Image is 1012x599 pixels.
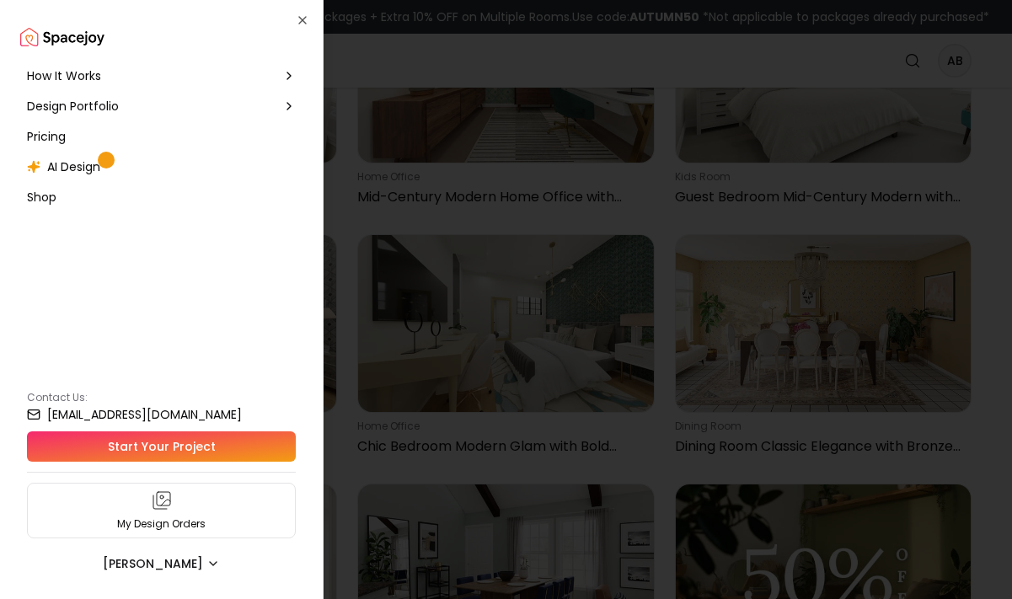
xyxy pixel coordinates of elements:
span: AI Design [47,158,100,175]
img: Spacejoy Logo [20,20,104,54]
a: Spacejoy [20,20,104,54]
a: Start Your Project [27,431,296,462]
span: Shop [27,189,56,206]
span: Pricing [27,128,66,145]
p: Contact Us: [27,391,296,404]
span: How It Works [27,67,101,84]
a: [EMAIL_ADDRESS][DOMAIN_NAME] [27,408,296,421]
a: My Design Orders [27,483,296,538]
span: Design Portfolio [27,98,119,115]
button: [PERSON_NAME] [27,548,296,579]
p: My Design Orders [117,517,206,531]
small: [EMAIL_ADDRESS][DOMAIN_NAME] [47,409,242,420]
